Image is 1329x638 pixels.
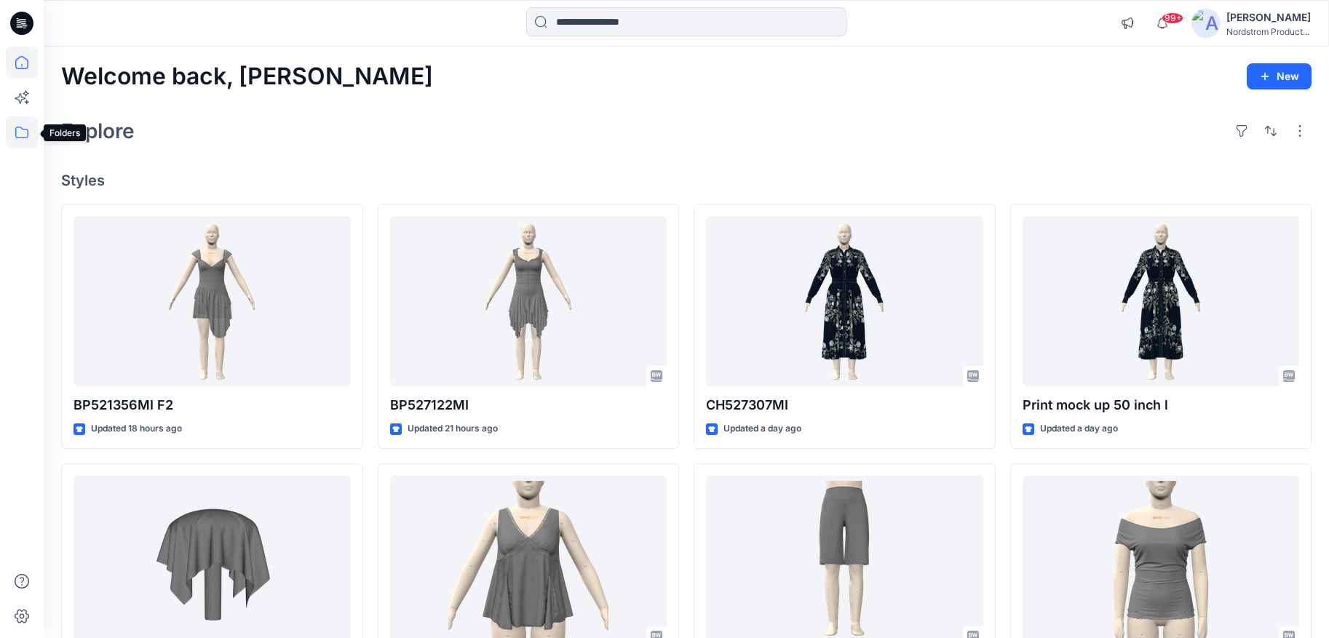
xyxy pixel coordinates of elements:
[390,395,667,415] p: BP527122MI
[1162,12,1183,24] span: 99+
[706,216,983,387] a: CH527307MI
[1040,421,1118,436] p: Updated a day ago
[74,216,351,387] a: BP521356MI F2
[61,63,433,90] h2: Welcome back, [PERSON_NAME]
[1226,9,1311,26] div: [PERSON_NAME]
[74,395,351,415] p: BP521356MI F2
[1023,216,1300,387] a: Print mock up 50 inch l
[1226,26,1311,37] div: Nordstrom Product...
[390,216,667,387] a: BP527122MI
[408,421,498,436] p: Updated 21 hours ago
[1023,395,1300,415] p: Print mock up 50 inch l
[1247,63,1312,89] button: New
[723,421,801,436] p: Updated a day ago
[706,395,983,415] p: CH527307MI
[61,119,135,143] h2: Explore
[1191,9,1221,38] img: avatar
[91,421,182,436] p: Updated 18 hours ago
[61,172,1312,189] h4: Styles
